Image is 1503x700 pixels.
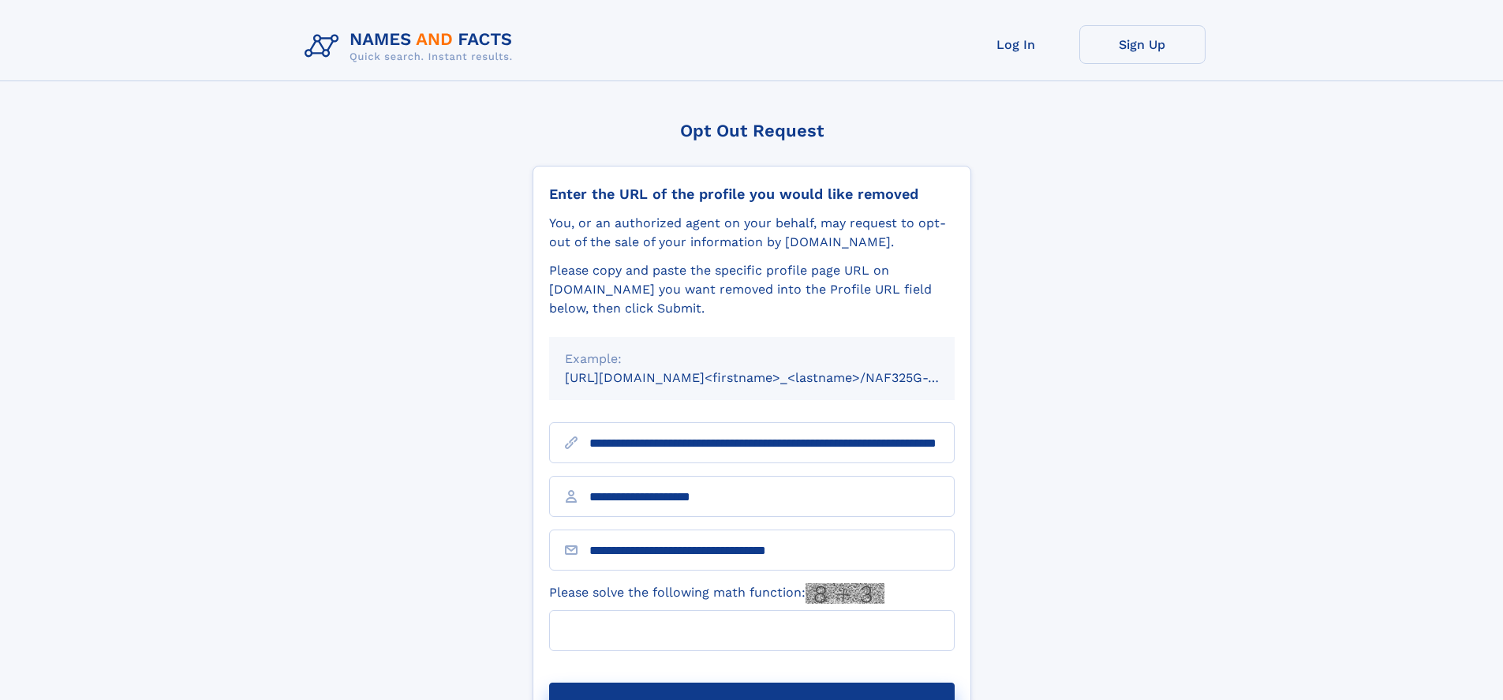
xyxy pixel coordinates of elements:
div: Example: [565,350,939,369]
small: [URL][DOMAIN_NAME]<firstname>_<lastname>/NAF325G-xxxxxxxx [565,370,985,385]
label: Please solve the following math function: [549,583,884,604]
div: Enter the URL of the profile you would like removed [549,185,955,203]
div: You, or an authorized agent on your behalf, may request to opt-out of the sale of your informatio... [549,214,955,252]
img: Logo Names and Facts [298,25,525,68]
div: Opt Out Request [533,121,971,140]
a: Log In [953,25,1079,64]
a: Sign Up [1079,25,1206,64]
div: Please copy and paste the specific profile page URL on [DOMAIN_NAME] you want removed into the Pr... [549,261,955,318]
